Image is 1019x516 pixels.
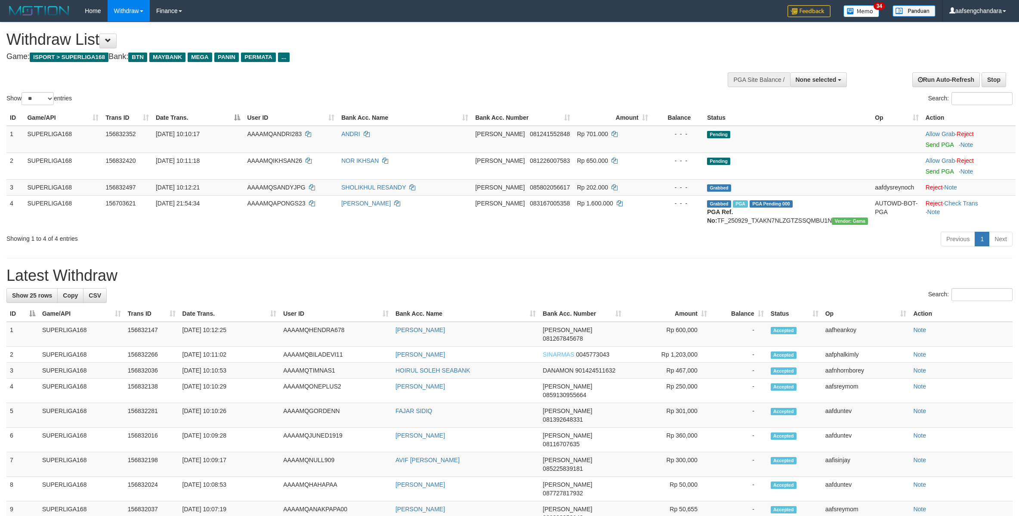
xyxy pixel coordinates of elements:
span: Grabbed [707,200,731,208]
td: aafnhornborey [822,363,910,379]
img: panduan.png [892,5,936,17]
td: AAAAMQONEPLUS2 [280,379,392,403]
a: AVIF [PERSON_NAME] [395,457,460,463]
span: ISPORT > SUPERLIGA168 [30,53,108,62]
a: [PERSON_NAME] [395,383,445,390]
th: Action [910,306,1013,322]
span: Copy 901424511632 to clipboard [575,367,615,374]
a: Send PGA [926,141,954,148]
select: Showentries [22,92,54,105]
td: · [922,179,1016,195]
a: [PERSON_NAME] [341,200,391,207]
td: SUPERLIGA168 [24,179,102,195]
a: Note [913,457,926,463]
a: Run Auto-Refresh [912,72,980,87]
input: Search: [951,92,1013,105]
th: User ID: activate to sort column ascending [280,306,392,322]
span: 34 [874,2,885,10]
span: Accepted [771,432,797,440]
a: Reject [957,157,974,164]
span: [PERSON_NAME] [543,383,592,390]
td: Rp 300,000 [625,452,710,477]
b: PGA Ref. No: [707,208,733,224]
a: [PERSON_NAME] [395,326,445,333]
a: Allow Grab [926,131,955,137]
a: Copy [57,288,83,303]
td: 156832147 [124,322,179,347]
td: Rp 50,000 [625,477,710,501]
span: MEGA [188,53,212,62]
td: AAAAMQHAHAPAA [280,477,392,501]
th: Status: activate to sort column ascending [767,306,822,322]
td: aafisinjay [822,452,910,477]
span: None selected [796,76,837,83]
span: Grabbed [707,184,731,192]
td: 1 [6,322,39,347]
td: Rp 301,000 [625,403,710,428]
a: Note [960,141,973,148]
a: Next [989,232,1013,246]
span: Accepted [771,482,797,489]
th: Date Trans.: activate to sort column descending [152,110,244,126]
td: 3 [6,179,24,195]
td: - [710,347,767,363]
span: Marked by aafchhiseyha [733,200,748,208]
td: AAAAMQTIMNAS1 [280,363,392,379]
a: CSV [83,288,107,303]
span: [PERSON_NAME] [475,200,525,207]
td: 2 [6,347,39,363]
span: Rp 1.600.000 [577,200,613,207]
a: Allow Grab [926,157,955,164]
th: ID [6,110,24,126]
td: Rp 250,000 [625,379,710,403]
td: aafduntev [822,428,910,452]
td: Rp 600,000 [625,322,710,347]
td: aafsreymom [822,379,910,403]
a: Note [913,407,926,414]
span: 156832497 [105,184,136,191]
a: Show 25 rows [6,288,58,303]
a: 1 [975,232,989,246]
td: 6 [6,428,39,452]
td: [DATE] 10:09:17 [179,452,280,477]
span: Accepted [771,408,797,415]
td: Rp 1,203,000 [625,347,710,363]
div: - - - [655,156,701,165]
a: Note [913,481,926,488]
label: Search: [928,288,1013,301]
span: Vendor URL: https://trx31.1velocity.biz [832,218,868,225]
th: Balance: activate to sort column ascending [710,306,767,322]
span: Copy [63,292,78,299]
a: FAJAR SIDIQ [395,407,432,414]
td: SUPERLIGA168 [39,379,124,403]
td: 4 [6,379,39,403]
td: 156832138 [124,379,179,403]
td: aafduntev [822,477,910,501]
td: SUPERLIGA168 [39,403,124,428]
span: Accepted [771,327,797,334]
td: SUPERLIGA168 [39,477,124,501]
td: aafdysreynoch [871,179,922,195]
td: Rp 467,000 [625,363,710,379]
a: Note [960,168,973,175]
span: PGA Pending [750,200,793,208]
td: SUPERLIGA168 [39,347,124,363]
span: Accepted [771,383,797,391]
td: · [922,126,1016,153]
th: User ID: activate to sort column ascending [244,110,338,126]
span: Copy 0045773043 to clipboard [576,351,609,358]
div: - - - [655,183,701,192]
th: Op: activate to sort column ascending [822,306,910,322]
span: Copy 081267845678 to clipboard [543,335,583,342]
span: [PERSON_NAME] [543,506,592,513]
td: - [710,428,767,452]
span: · [926,157,957,164]
h1: Latest Withdraw [6,267,1013,284]
td: 2 [6,152,24,179]
span: ... [278,53,290,62]
span: [PERSON_NAME] [475,157,525,164]
a: Reject [926,184,943,191]
h1: Withdraw List [6,31,671,48]
div: PGA Site Balance / [728,72,790,87]
td: TF_250929_TXAKN7NLZGTZSSQMBU1N [704,195,871,228]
